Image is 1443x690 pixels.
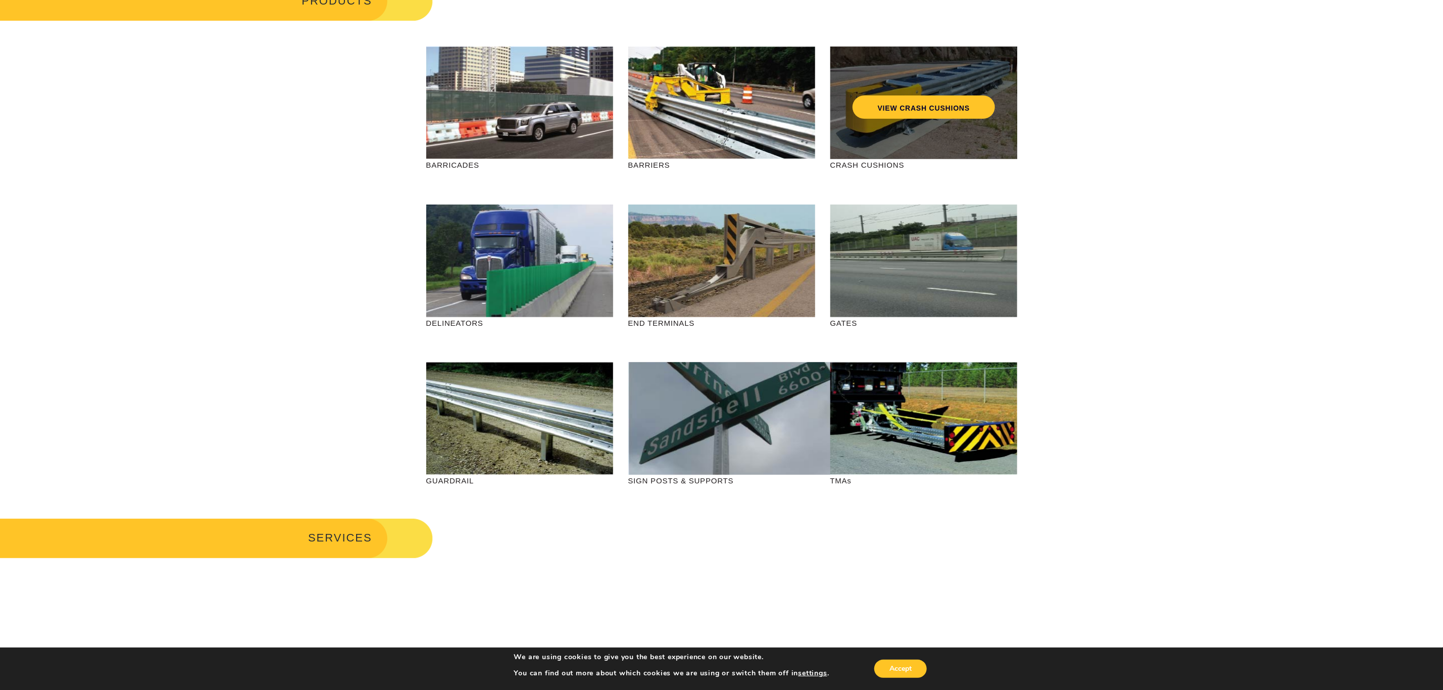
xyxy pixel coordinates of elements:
[830,317,1017,329] p: GATES
[798,669,827,678] button: settings
[426,159,613,171] p: BARRICADES
[830,475,1017,486] p: TMAs
[628,475,815,486] p: SIGN POSTS & SUPPORTS
[628,159,815,171] p: BARRIERS
[426,317,613,329] p: DELINEATORS
[628,317,815,329] p: END TERMINALS
[514,653,829,662] p: We are using cookies to give you the best experience on our website.
[514,669,829,678] p: You can find out more about which cookies we are using or switch them off in .
[426,475,613,486] p: GUARDRAIL
[874,660,927,678] button: Accept
[852,95,994,119] a: VIEW CRASH CUSHIONS
[830,159,1017,171] p: CRASH CUSHIONS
